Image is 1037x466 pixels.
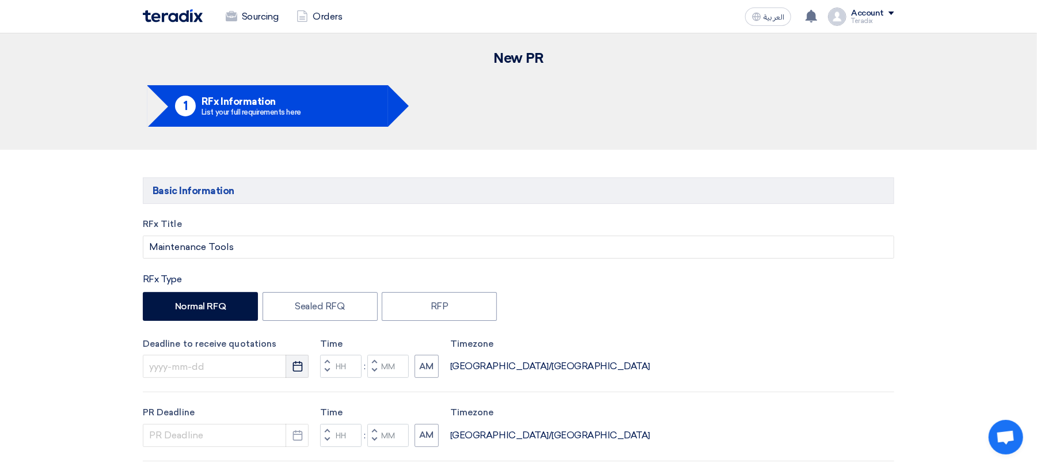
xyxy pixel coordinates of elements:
span: العربية [763,13,784,21]
a: Sourcing [216,4,287,29]
label: Timezone [450,406,650,419]
button: AM [415,355,439,378]
div: List your full requirements here [202,108,301,116]
label: PR Deadline [143,406,309,419]
label: RFP [382,292,497,321]
div: Account [851,9,884,18]
a: Orders [287,4,351,29]
label: Time [320,406,439,419]
h5: RFx Information [202,96,301,107]
div: Teradix [851,18,894,24]
button: العربية [745,7,791,26]
div: : [362,429,367,442]
label: Deadline to receive quotations [143,338,309,351]
h2: New PR [143,51,894,67]
h5: Basic Information [143,177,894,204]
input: Hours [320,424,362,447]
input: Minutes [367,355,409,378]
img: profile_test.png [828,7,846,26]
div: 1 [175,96,196,116]
label: Timezone [450,338,650,351]
input: yyyy-mm-dd [143,355,309,378]
input: Minutes [367,424,409,447]
label: Sealed RFQ [263,292,378,321]
input: Hours [320,355,362,378]
input: PR Deadline [143,424,309,447]
div: [GEOGRAPHIC_DATA]/[GEOGRAPHIC_DATA] [450,359,650,373]
div: [GEOGRAPHIC_DATA]/[GEOGRAPHIC_DATA] [450,429,650,442]
label: RFx Title [143,218,894,231]
div: : [362,359,367,373]
label: Normal RFQ [143,292,258,321]
input: e.g. New ERP System, Server Visualization Project... [143,236,894,259]
div: RFx Type [143,272,894,286]
a: Open chat [989,420,1023,454]
img: Teradix logo [143,9,203,22]
label: Time [320,338,439,351]
button: AM [415,424,439,447]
